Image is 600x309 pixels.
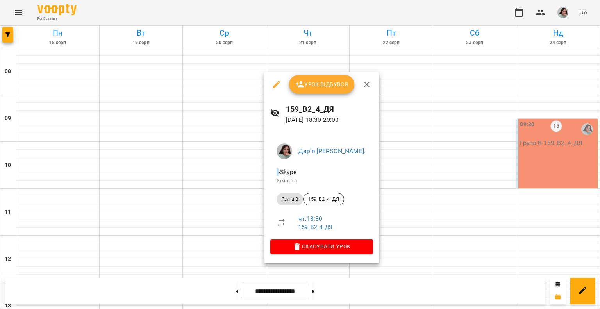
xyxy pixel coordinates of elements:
[298,215,322,222] a: чт , 18:30
[286,115,373,125] p: [DATE] 18:30 - 20:00
[298,147,366,155] a: Дар'я [PERSON_NAME].
[303,193,344,205] div: 159_В2_4_ДЯ
[270,239,373,254] button: Скасувати Урок
[277,242,367,251] span: Скасувати Урок
[286,103,373,115] h6: 159_В2_4_ДЯ
[277,168,298,176] span: - Skype
[289,75,355,94] button: Урок відбувся
[277,196,303,203] span: Група В
[304,196,344,203] span: 159_В2_4_ДЯ
[298,224,333,230] a: 159_В2_4_ДЯ
[277,143,292,159] img: af639ac19055896d32b34a874535cdcb.jpeg
[295,80,348,89] span: Урок відбувся
[277,177,367,185] p: Кімната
